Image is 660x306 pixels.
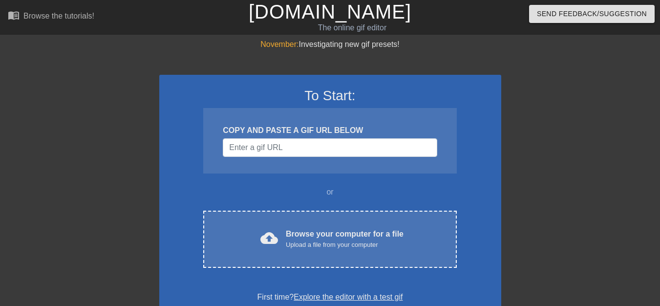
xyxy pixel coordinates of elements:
[172,291,489,303] div: First time?
[159,39,501,50] div: Investigating new gif presets!
[260,229,278,247] span: cloud_upload
[286,240,404,250] div: Upload a file from your computer
[529,5,655,23] button: Send Feedback/Suggestion
[286,228,404,250] div: Browse your computer for a file
[23,12,94,20] div: Browse the tutorials!
[8,9,94,24] a: Browse the tutorials!
[172,87,489,104] h3: To Start:
[223,138,437,157] input: Username
[185,186,476,198] div: or
[249,1,411,22] a: [DOMAIN_NAME]
[537,8,647,20] span: Send Feedback/Suggestion
[294,293,403,301] a: Explore the editor with a test gif
[225,22,479,34] div: The online gif editor
[8,9,20,21] span: menu_book
[260,40,298,48] span: November:
[223,125,437,136] div: COPY AND PASTE A GIF URL BELOW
